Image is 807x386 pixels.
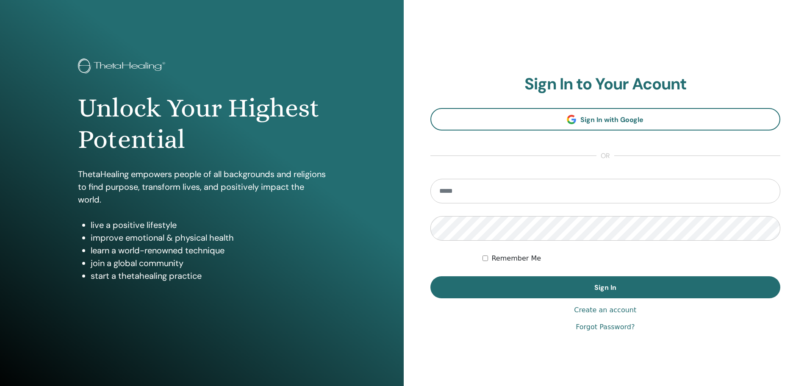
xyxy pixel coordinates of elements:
li: join a global community [91,257,326,269]
h2: Sign In to Your Acount [430,75,781,94]
a: Sign In with Google [430,108,781,131]
label: Remember Me [491,253,541,264]
a: Create an account [574,305,636,315]
div: Keep me authenticated indefinitely or until I manually logout [483,253,780,264]
span: or [596,151,614,161]
span: Sign In with Google [580,115,643,124]
li: live a positive lifestyle [91,219,326,231]
a: Forgot Password? [576,322,635,332]
h1: Unlock Your Highest Potential [78,92,326,156]
p: ThetaHealing empowers people of all backgrounds and religions to find purpose, transform lives, a... [78,168,326,206]
span: Sign In [594,283,616,292]
button: Sign In [430,276,781,298]
li: improve emotional & physical health [91,231,326,244]
li: learn a world-renowned technique [91,244,326,257]
li: start a thetahealing practice [91,269,326,282]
